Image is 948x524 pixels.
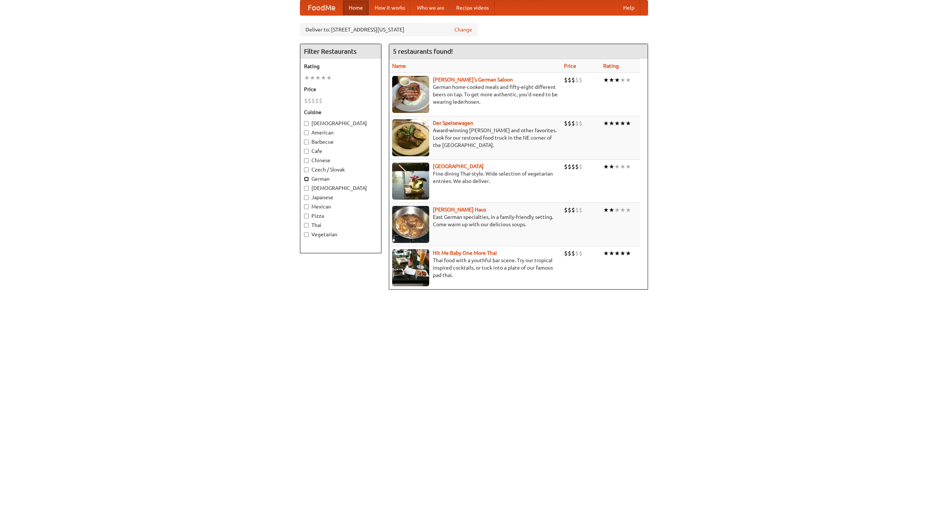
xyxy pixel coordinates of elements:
li: ★ [625,76,631,84]
li: ★ [609,119,614,127]
li: ★ [304,74,310,82]
li: $ [571,119,575,127]
a: Hit Me Baby One More Thai [433,250,497,256]
li: ★ [609,206,614,214]
input: [DEMOGRAPHIC_DATA] [304,121,309,126]
li: $ [571,249,575,257]
li: ★ [620,76,625,84]
li: ★ [625,119,631,127]
label: Vegetarian [304,231,377,238]
li: ★ [620,119,625,127]
li: ★ [603,163,609,171]
a: Der Speisewagen [433,120,473,126]
div: Deliver to: [STREET_ADDRESS][US_STATE] [300,23,478,36]
label: German [304,175,377,183]
li: ★ [603,119,609,127]
li: $ [564,119,568,127]
a: How it works [369,0,411,15]
img: speisewagen.jpg [392,119,429,156]
li: $ [575,76,579,84]
li: $ [575,119,579,127]
label: [DEMOGRAPHIC_DATA] [304,184,377,192]
li: ★ [321,74,326,82]
img: satay.jpg [392,163,429,200]
a: Name [392,63,406,69]
li: ★ [614,76,620,84]
li: ★ [620,249,625,257]
input: Pizza [304,214,309,218]
li: $ [571,206,575,214]
li: ★ [315,74,321,82]
label: Chinese [304,157,377,164]
input: American [304,130,309,135]
a: [PERSON_NAME] Haus [433,207,486,213]
label: Japanese [304,194,377,201]
p: German home-cooked meals and fifty-eight different beers on tap. To get more authentic, you'd nee... [392,83,558,106]
li: $ [319,97,323,105]
a: Home [343,0,369,15]
a: [PERSON_NAME]'s German Saloon [433,77,513,83]
li: $ [571,76,575,84]
label: Mexican [304,203,377,210]
li: $ [579,249,583,257]
img: esthers.jpg [392,76,429,113]
li: $ [564,163,568,171]
li: $ [564,249,568,257]
li: ★ [609,249,614,257]
li: ★ [310,74,315,82]
li: ★ [625,206,631,214]
li: $ [579,163,583,171]
a: Rating [603,63,619,69]
li: $ [575,206,579,214]
input: Vegetarian [304,232,309,237]
a: Help [617,0,640,15]
p: Thai food with a youthful bar scene. Try our tropical inspired cocktails, or tuck into a plate of... [392,257,558,279]
li: ★ [620,206,625,214]
li: ★ [609,76,614,84]
li: $ [568,249,571,257]
h4: Filter Restaurants [300,44,381,59]
a: [GEOGRAPHIC_DATA] [433,163,484,169]
li: $ [571,163,575,171]
a: Change [454,26,472,33]
p: Award-winning [PERSON_NAME] and other favorites. Look for our restored food truck in the NE corne... [392,127,558,149]
h5: Price [304,86,377,93]
input: Cafe [304,149,309,154]
label: American [304,129,377,136]
li: $ [568,76,571,84]
li: ★ [603,206,609,214]
label: Barbecue [304,138,377,146]
li: ★ [603,249,609,257]
li: $ [564,76,568,84]
a: Price [564,63,576,69]
a: Recipe videos [450,0,495,15]
li: ★ [326,74,332,82]
li: ★ [614,119,620,127]
ng-pluralize: 5 restaurants found! [393,48,453,55]
li: ★ [609,163,614,171]
input: Chinese [304,158,309,163]
img: babythai.jpg [392,249,429,286]
h5: Cuisine [304,109,377,116]
label: Thai [304,221,377,229]
li: $ [575,249,579,257]
input: Barbecue [304,140,309,144]
p: East German specialties, in a family-friendly setting. Come warm up with our delicious soups. [392,213,558,228]
a: FoodMe [300,0,343,15]
label: Cafe [304,147,377,155]
label: [DEMOGRAPHIC_DATA] [304,120,377,127]
li: $ [568,163,571,171]
input: Czech / Slovak [304,167,309,172]
li: $ [564,206,568,214]
label: Pizza [304,212,377,220]
input: Thai [304,223,309,228]
li: ★ [625,249,631,257]
label: Czech / Slovak [304,166,377,173]
li: ★ [620,163,625,171]
li: ★ [603,76,609,84]
li: ★ [625,163,631,171]
li: $ [308,97,311,105]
